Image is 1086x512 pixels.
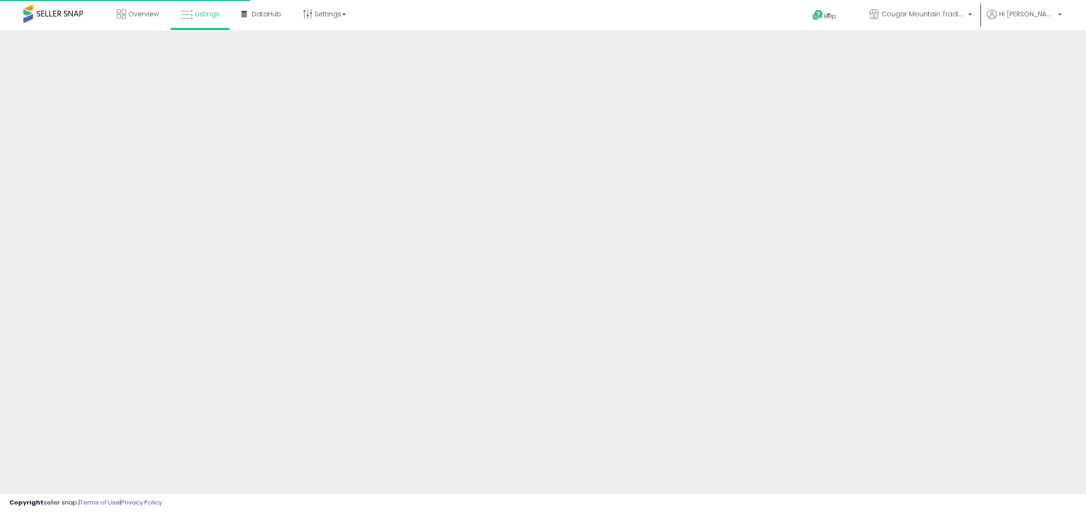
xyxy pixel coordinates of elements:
[987,9,1062,30] a: Hi [PERSON_NAME]
[824,12,836,20] span: Help
[195,9,219,19] span: Listings
[999,9,1055,19] span: Hi [PERSON_NAME]
[881,9,966,19] span: Cougar Mountain Trading Company
[812,9,824,21] i: Get Help
[252,9,281,19] span: DataHub
[805,2,854,30] a: Help
[128,9,159,19] span: Overview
